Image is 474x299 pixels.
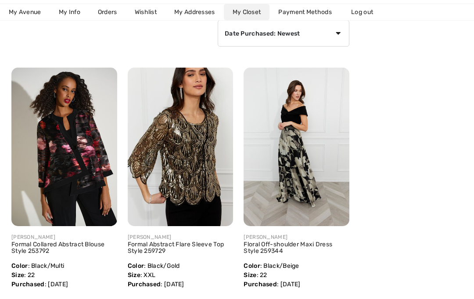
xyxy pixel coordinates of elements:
[128,233,233,241] div: [PERSON_NAME]
[342,4,391,20] a: Log out
[128,241,224,255] a: Formal Abstract Flare Sleeve Top Style 259729
[269,4,341,20] a: Payment Methods
[50,4,89,20] a: My Info
[244,241,332,255] a: Floral Off-shoulder Maxi Dress Style 259344
[11,68,117,226] img: joseph-ribkoff-jackets-blazers-black-multi_253792_5_8338_search.jpg
[11,241,104,255] a: Formal Collared Abstract Blouse Style 253792
[128,262,144,270] span: Color
[11,241,117,289] div: : Black/Multi : 22 : [DATE]
[128,68,233,226] img: frank-lyman-jackets-blazers-black-gold_259729_1_a50e_search.jpg
[11,262,28,270] span: Color
[244,271,256,279] span: Size
[11,233,117,241] div: [PERSON_NAME]
[244,233,349,241] div: [PERSON_NAME]
[11,281,45,288] span: Purchased
[224,4,270,20] a: My Closet
[128,241,233,289] div: : Black/Gold : XXL : [DATE]
[128,281,161,288] span: Purchased
[126,4,165,20] a: Wishlist
[244,68,349,226] img: frank-lyman-dresses-jumpsuits-black-beige_259344_1_1f14_search.jpg
[89,4,126,20] a: Orders
[11,271,24,279] span: Size
[128,271,140,279] span: Size
[244,262,260,270] span: Color
[9,7,41,17] span: My Avenue
[244,241,349,289] div: : Black/Beige : 22 : [DATE]
[165,4,224,20] a: My Addresses
[244,281,277,288] span: Purchased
